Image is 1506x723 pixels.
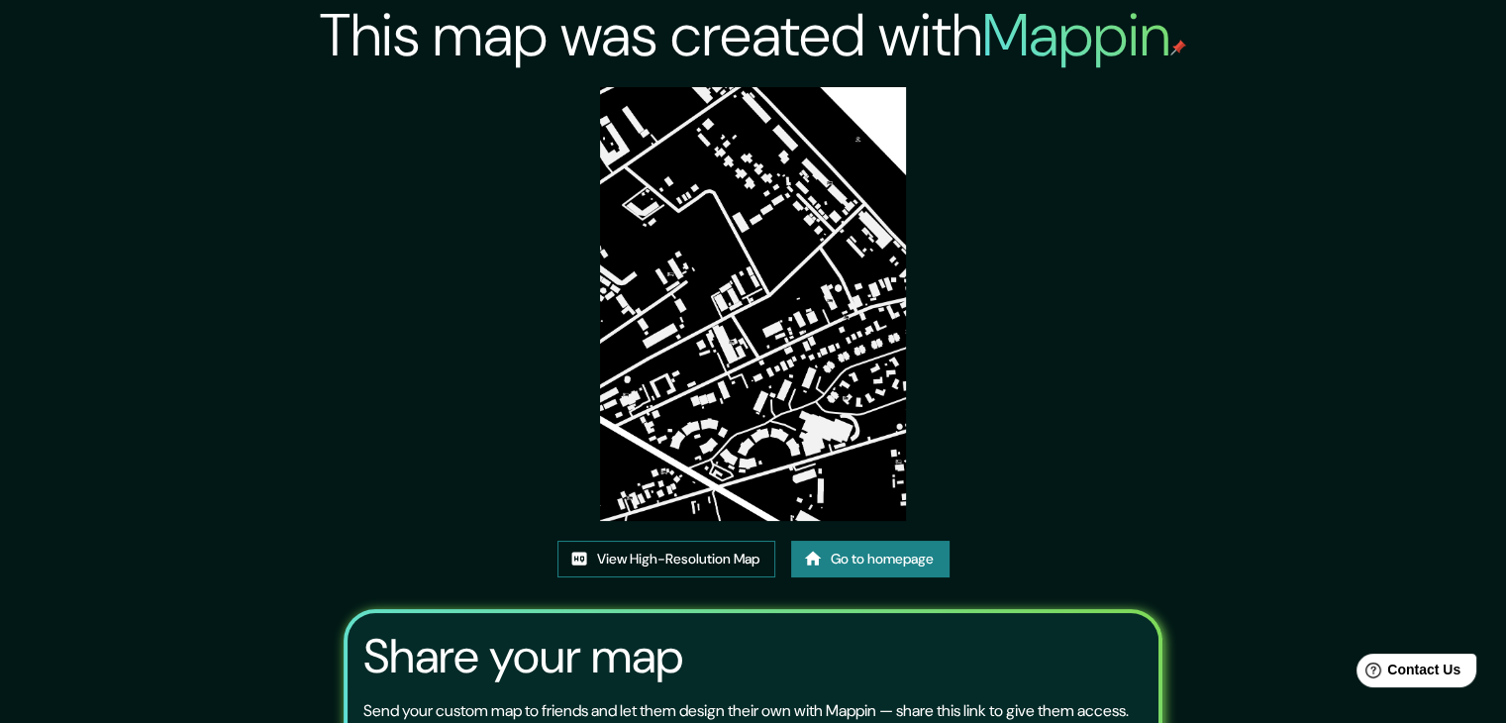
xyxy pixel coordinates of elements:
[557,541,775,577] a: View High-Resolution Map
[1170,40,1186,55] img: mappin-pin
[791,541,950,577] a: Go to homepage
[600,87,907,521] img: created-map
[363,629,683,684] h3: Share your map
[363,699,1129,723] p: Send your custom map to friends and let them design their own with Mappin — share this link to gi...
[1330,646,1484,701] iframe: Help widget launcher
